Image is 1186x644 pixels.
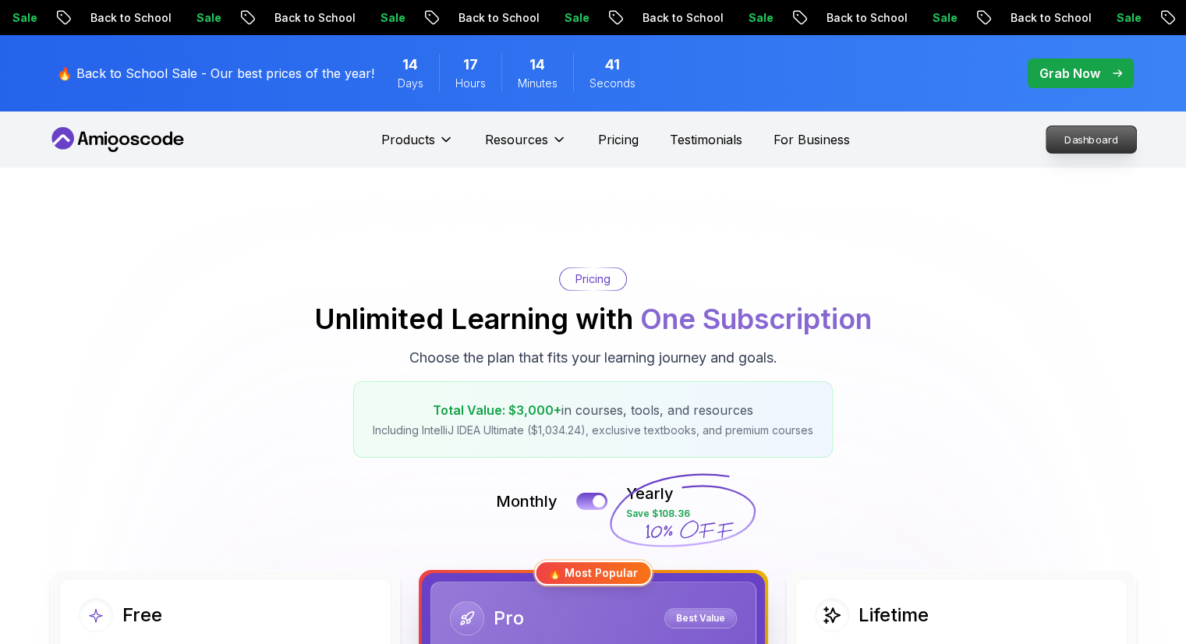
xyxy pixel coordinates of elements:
[605,54,620,76] span: 41 Seconds
[1070,10,1120,26] p: Sale
[1046,126,1136,153] p: Dashboard
[373,401,813,419] p: in courses, tools, and resources
[485,130,567,161] button: Resources
[57,64,374,83] p: 🔥 Back to School Sale - Our best prices of the year!
[774,130,850,149] a: For Business
[1039,64,1100,83] p: Grab Now
[886,10,936,26] p: Sale
[122,603,162,628] h2: Free
[381,130,454,161] button: Products
[412,10,518,26] p: Back to School
[575,271,611,287] p: Pricing
[496,490,558,512] p: Monthly
[398,76,423,91] span: Days
[1046,126,1137,154] a: Dashboard
[228,10,334,26] p: Back to School
[455,76,486,91] span: Hours
[402,54,418,76] span: 14 Days
[596,10,702,26] p: Back to School
[964,10,1070,26] p: Back to School
[667,610,735,626] p: Best Value
[859,603,929,628] h2: Lifetime
[409,347,777,369] p: Choose the plan that fits your learning journey and goals.
[529,54,545,76] span: 14 Minutes
[334,10,384,26] p: Sale
[640,302,872,336] span: One Subscription
[494,606,524,631] h2: Pro
[670,130,742,149] a: Testimonials
[780,10,886,26] p: Back to School
[381,130,435,149] p: Products
[702,10,752,26] p: Sale
[433,402,561,418] span: Total Value: $3,000+
[44,10,150,26] p: Back to School
[150,10,200,26] p: Sale
[373,423,813,438] p: Including IntelliJ IDEA Ultimate ($1,034.24), exclusive textbooks, and premium courses
[598,130,639,149] a: Pricing
[463,54,478,76] span: 17 Hours
[518,10,568,26] p: Sale
[518,76,558,91] span: Minutes
[314,303,872,334] h2: Unlimited Learning with
[485,130,548,149] p: Resources
[589,76,635,91] span: Seconds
